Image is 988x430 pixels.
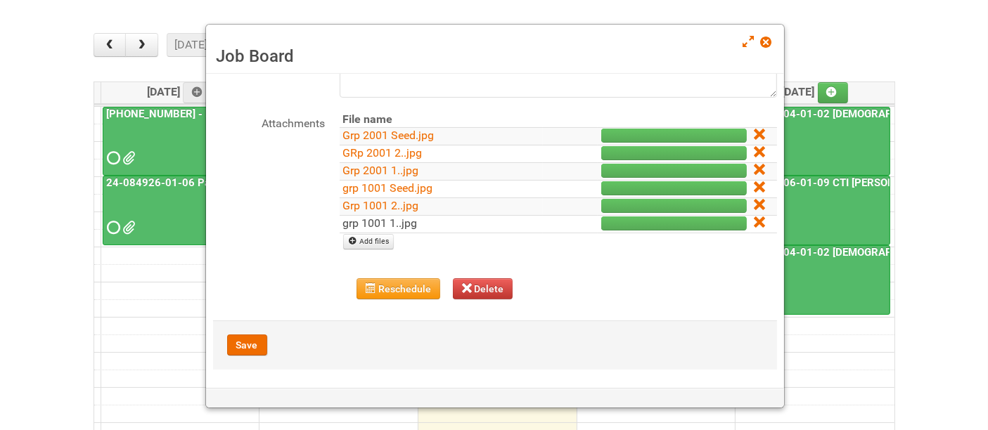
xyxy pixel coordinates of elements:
[104,107,270,120] a: [PHONE_NUMBER] - R+F InnoCPT
[343,146,423,159] a: GRp 2001 2..jpg
[108,223,117,233] span: Requested
[103,176,255,245] a: 24-084926-01-06 Pack Collab Wand Tint
[213,112,326,132] label: Attachments
[103,107,255,176] a: [PHONE_NUMBER] - R+F InnoCPT
[343,234,394,249] a: Add files
[343,216,418,230] a: grp 1001 1..jpg
[343,199,419,212] a: Grp 1001 2..jpg
[183,82,214,103] a: Add an event
[737,107,890,176] a: 25-039404-01-02 [DEMOGRAPHIC_DATA] Wet Shave SQM
[343,181,433,195] a: grp 1001 Seed.jpg
[108,153,117,163] span: Requested
[453,278,513,299] button: Delete
[357,278,440,299] button: Reschedule
[123,153,133,163] span: MDN 25-032854-01-08 Left overs.xlsx MOR 25-032854-01-08.xlsm 25_032854_01_LABELS_Lion.xlsx MDN 25...
[217,46,774,67] h3: Job Board
[818,82,849,103] a: Add an event
[147,85,214,98] span: [DATE]
[227,334,267,356] button: Save
[104,176,307,189] a: 24-084926-01-06 Pack Collab Wand Tint
[782,85,849,98] span: [DATE]
[343,164,419,177] a: Grp 2001 1..jpg
[340,112,543,128] th: File name
[737,245,890,315] a: 25-039404-01-02 [DEMOGRAPHIC_DATA] Wet Shave SQM - photo slot
[737,176,890,245] a: 25-016806-01-09 CTI [PERSON_NAME] Bar Superior HUT
[123,223,133,233] span: grp 1001 2..jpg group 1001 1..jpg MOR 24-084926-01-08.xlsm Labels 24-084926-01-06 Pack Collab Wan...
[167,33,214,57] button: [DATE]
[343,129,435,142] a: Grp 2001 Seed.jpg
